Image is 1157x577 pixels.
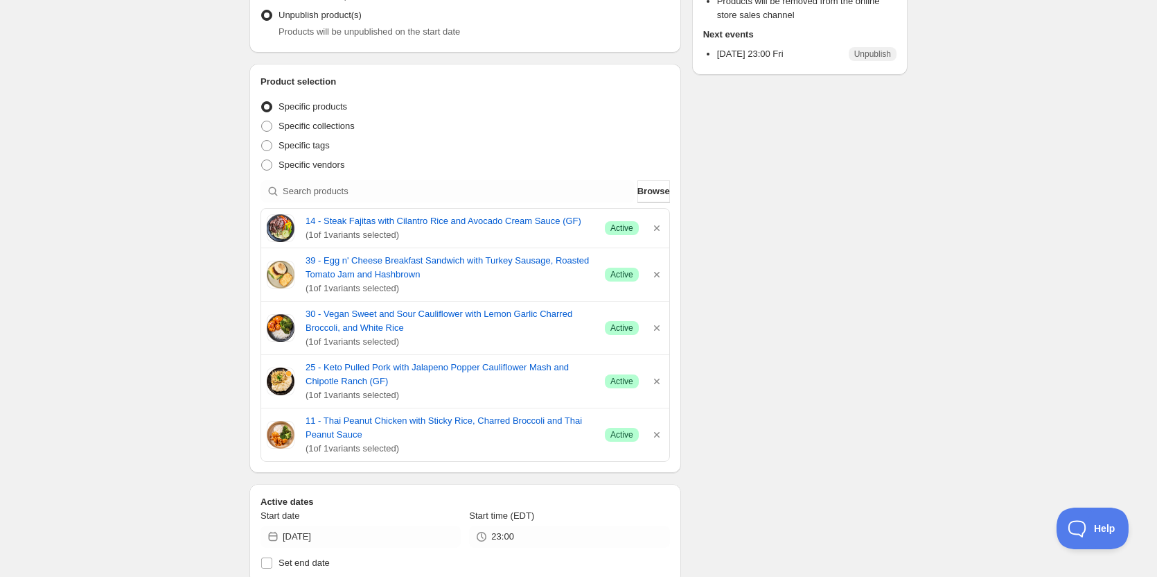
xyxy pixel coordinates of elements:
[306,307,594,335] a: 30 - Vegan Sweet and Sour Cauliflower with Lemon Garlic Charred Broccoli, and White Rice
[306,388,594,402] span: ( 1 of 1 variants selected)
[279,101,347,112] span: Specific products
[306,282,594,295] span: ( 1 of 1 variants selected)
[610,322,633,334] span: Active
[260,75,670,89] h2: Product selection
[637,184,670,198] span: Browse
[306,414,594,442] a: 11 - Thai Peanut Chicken with Sticky Rice, Charred Broccoli and Thai Peanut Sauce
[283,180,635,203] input: Search products
[306,214,594,228] a: 14 - Steak Fajitas with Cilantro Rice and Avocado Cream Sauce (GF)
[854,49,891,60] span: Unpublish
[610,269,633,280] span: Active
[637,180,670,203] button: Browse
[306,335,594,349] span: ( 1 of 1 variants selected)
[703,28,897,42] h2: Next events
[279,121,355,131] span: Specific collections
[610,223,633,234] span: Active
[279,558,330,568] span: Set end date
[306,361,594,388] a: 25 - Keto Pulled Pork with Jalapeno Popper Cauliflower Mash and Chipotle Ranch (GF)
[717,47,784,61] p: [DATE] 23:00 Fri
[260,495,670,509] h2: Active dates
[279,26,460,37] span: Products will be unpublished on the start date
[260,510,299,521] span: Start date
[610,429,633,440] span: Active
[279,160,344,170] span: Specific vendors
[306,228,594,242] span: ( 1 of 1 variants selected)
[306,254,594,282] a: 39 - Egg n' Cheese Breakfast Sandwich with Turkey Sausage, Roasted Tomato Jam and Hashbrown
[1057,508,1129,549] iframe: Toggle Customer Support
[267,214,294,242] img: 14 - Steak Fajitas with Cilantro Rice and Avocado Cream Sauce (GF)
[610,376,633,387] span: Active
[279,140,330,150] span: Specific tags
[267,261,294,288] img: 39 - Egg n' Cheese Breakfast Sandwich with Turkey Sausage, Roasted Tomato Jam and Hashbrown
[279,10,362,20] span: Unpublish product(s)
[306,442,594,456] span: ( 1 of 1 variants selected)
[469,510,534,521] span: Start time (EDT)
